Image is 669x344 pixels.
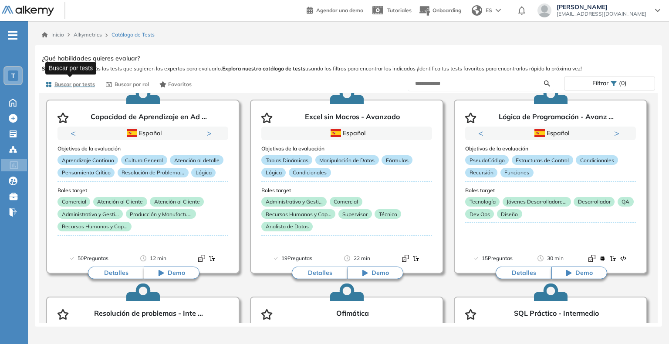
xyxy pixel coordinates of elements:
[619,77,627,90] span: (0)
[261,209,335,219] p: Recursos Humanos y Cap...
[497,209,522,219] p: Diseño
[156,77,196,92] button: Favoritos
[88,267,144,280] button: Detalles
[465,168,497,177] p: Recursión
[486,7,492,14] span: ES
[372,269,389,277] span: Demo
[54,80,95,88] span: Buscar por tests
[150,197,204,207] p: Atención al Cliente
[609,255,616,262] img: Format test logo
[144,267,199,280] button: Demo
[348,267,403,280] button: Demo
[588,255,595,262] img: Format test logo
[57,222,132,231] p: Recursos Humanos y Cap...
[419,1,461,20] button: Onboarding
[168,269,185,277] span: Demo
[115,80,149,88] span: Buscar por rol
[57,197,90,207] p: Comercial
[499,113,614,123] p: Lógica de Programación - Avanz ...
[547,254,564,263] span: 30 min
[198,255,205,262] img: Format test logo
[614,129,623,137] button: Next
[338,209,372,219] p: Supervisor
[170,155,223,165] p: Atención al detalle
[496,9,501,12] img: arrow
[292,128,402,138] div: Español
[402,255,409,262] img: Format test logo
[102,77,152,92] button: Buscar por rol
[514,309,599,320] p: SQL Práctico - Intermedio
[592,77,608,90] span: Filtrar
[331,129,341,137] img: ESP
[478,129,487,137] button: Previous
[465,209,494,219] p: Dev Ops
[261,222,313,231] p: Analista de Datos
[94,309,203,320] p: Resolución de problemas - Inte ...
[618,197,634,207] p: QA
[305,113,400,123] p: Excel sin Macros - Avanzado
[316,7,363,13] span: Agendar una demo
[482,254,513,263] span: 15 Preguntas
[576,155,618,165] p: Condicionales
[554,140,561,141] button: 2
[512,155,573,165] p: Estructuras de Control
[620,255,627,262] img: Format test logo
[315,155,379,165] p: Manipulación de Datos
[2,6,54,17] img: Logo
[465,187,636,194] h3: Roles target
[261,155,312,165] p: Tablas Dinámicas
[387,7,412,13] span: Tutoriales
[57,155,118,165] p: Aprendizaje Continuo
[465,146,636,152] h3: Objetivos de la evaluación
[307,4,363,15] a: Agendar una demo
[289,168,331,177] p: Condicionales
[503,197,571,207] p: Jóvenes Desarrolladore...
[118,168,189,177] p: Resolución de Problema...
[551,267,607,280] button: Demo
[472,5,482,16] img: world
[261,197,327,207] p: Administrativo y Gesti...
[71,129,79,137] button: Previous
[500,168,534,177] p: Funciones
[209,255,216,262] img: Format test logo
[91,113,207,123] p: Capacidad de Aprendizaje en Ad ...
[465,155,509,165] p: PseudoCódigo
[574,197,615,207] p: Desarrollador
[281,254,312,263] span: 19 Preguntas
[57,168,115,177] p: Pensamiento Crítico
[121,155,167,165] p: Cultura General
[557,10,646,17] span: [EMAIL_ADDRESS][DOMAIN_NAME]
[261,146,432,152] h3: Objetivos de la evaluación
[465,197,500,207] p: Tecnología
[57,146,228,152] h3: Objetivos de la evaluación
[534,129,545,137] img: ESP
[42,77,98,92] button: Buscar por tests
[191,168,216,177] p: Lógica
[382,155,412,165] p: Fórmulas
[57,187,228,194] h3: Roles target
[132,140,143,141] button: 1
[45,62,96,74] div: Buscar por tests
[432,7,461,13] span: Onboarding
[496,128,605,138] div: Español
[206,129,215,137] button: Next
[292,267,348,280] button: Detalles
[261,187,432,194] h3: Roles target
[127,129,137,137] img: ESP
[126,209,196,219] p: Producción y Manufactu...
[375,209,401,219] p: Técnico
[88,128,198,138] div: Español
[557,3,646,10] span: [PERSON_NAME]
[8,34,17,36] i: -
[496,267,551,280] button: Detalles
[261,168,286,177] p: Lógica
[168,80,192,88] span: Favoritos
[222,65,305,72] b: Explora nuestro catálogo de tests
[57,209,123,219] p: Administrativo y Gesti...
[42,54,140,63] span: ¿Qué habilidades quieres evaluar?
[11,72,15,79] span: T
[540,140,551,141] button: 1
[42,65,655,73] span: y verás los tests que sugieren los expertos para evaluarlo. usando los filtros para encontrar los...
[150,254,166,263] span: 12 min
[330,197,362,207] p: Comercial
